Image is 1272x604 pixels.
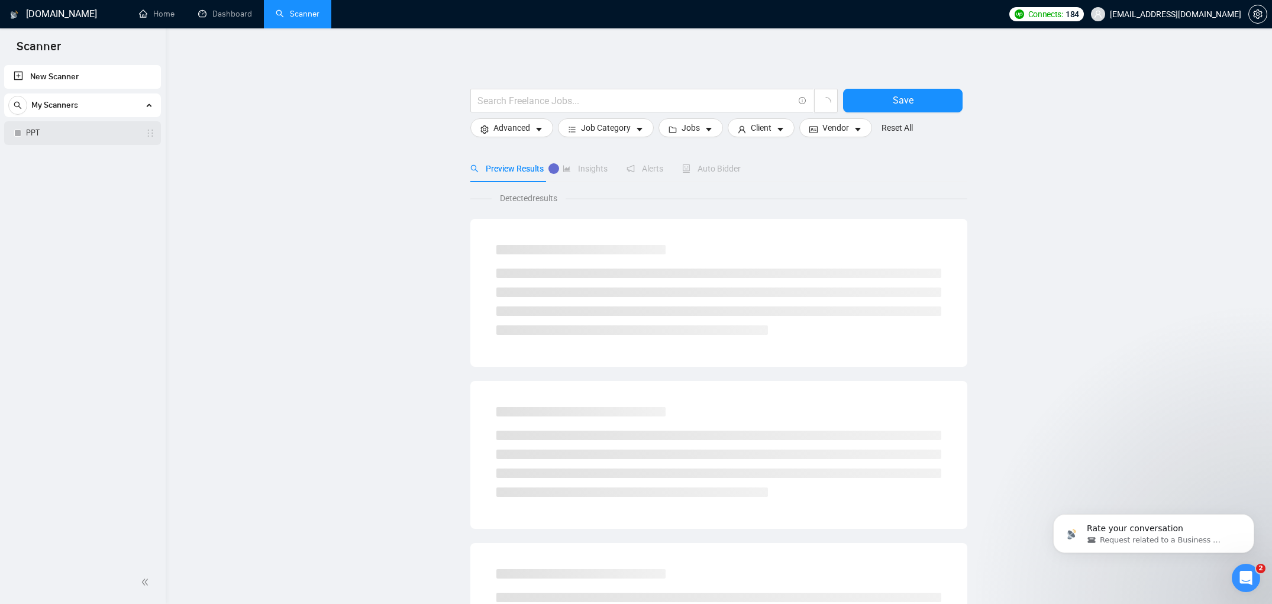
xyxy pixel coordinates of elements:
span: My Scanners [31,93,78,117]
li: My Scanners [4,93,161,145]
span: Client [751,121,771,134]
input: Search Freelance Jobs... [477,93,793,108]
button: setting [1248,5,1267,24]
span: info-circle [799,97,806,105]
li: New Scanner [4,65,161,89]
img: logo [10,5,18,24]
iframe: Intercom notifications message [1035,489,1272,572]
span: caret-down [776,125,784,134]
span: setting [1249,9,1267,19]
a: PPT [26,121,138,145]
span: idcard [809,125,818,134]
span: Preview Results [470,164,544,173]
span: bars [568,125,576,134]
button: folderJobscaret-down [658,118,723,137]
span: Connects: [1028,8,1063,21]
a: dashboardDashboard [198,9,252,19]
span: robot [682,164,690,173]
a: Reset All [882,121,913,134]
span: caret-down [535,125,543,134]
iframe: Intercom live chat [1232,564,1260,592]
span: Save [893,93,913,108]
span: loading [821,97,831,108]
span: Jobs [682,121,700,134]
span: caret-down [705,125,713,134]
span: Alerts [627,164,663,173]
span: search [470,164,479,173]
span: user [738,125,746,134]
button: search [8,96,27,115]
span: caret-down [854,125,862,134]
span: Advanced [493,121,530,134]
a: homeHome [139,9,175,19]
span: user [1094,10,1102,18]
a: New Scanner [14,65,151,89]
img: upwork-logo.png [1015,9,1024,19]
span: Vendor [822,121,849,134]
span: caret-down [635,125,644,134]
button: settingAdvancedcaret-down [470,118,553,137]
span: area-chart [563,164,571,173]
button: idcardVendorcaret-down [799,118,872,137]
span: 2 [1256,564,1265,573]
span: Detected results [492,192,566,205]
div: Tooltip anchor [548,163,559,174]
span: holder [146,128,155,138]
span: double-left [141,576,153,588]
span: Auto Bidder [682,164,741,173]
button: barsJob Categorycaret-down [558,118,654,137]
span: 184 [1066,8,1079,21]
span: search [9,101,27,109]
span: Insights [563,164,608,173]
button: Save [843,89,963,112]
button: userClientcaret-down [728,118,795,137]
a: setting [1248,9,1267,19]
span: folder [669,125,677,134]
span: notification [627,164,635,173]
span: setting [480,125,489,134]
a: searchScanner [276,9,319,19]
span: Job Category [581,121,631,134]
span: Scanner [7,38,70,63]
